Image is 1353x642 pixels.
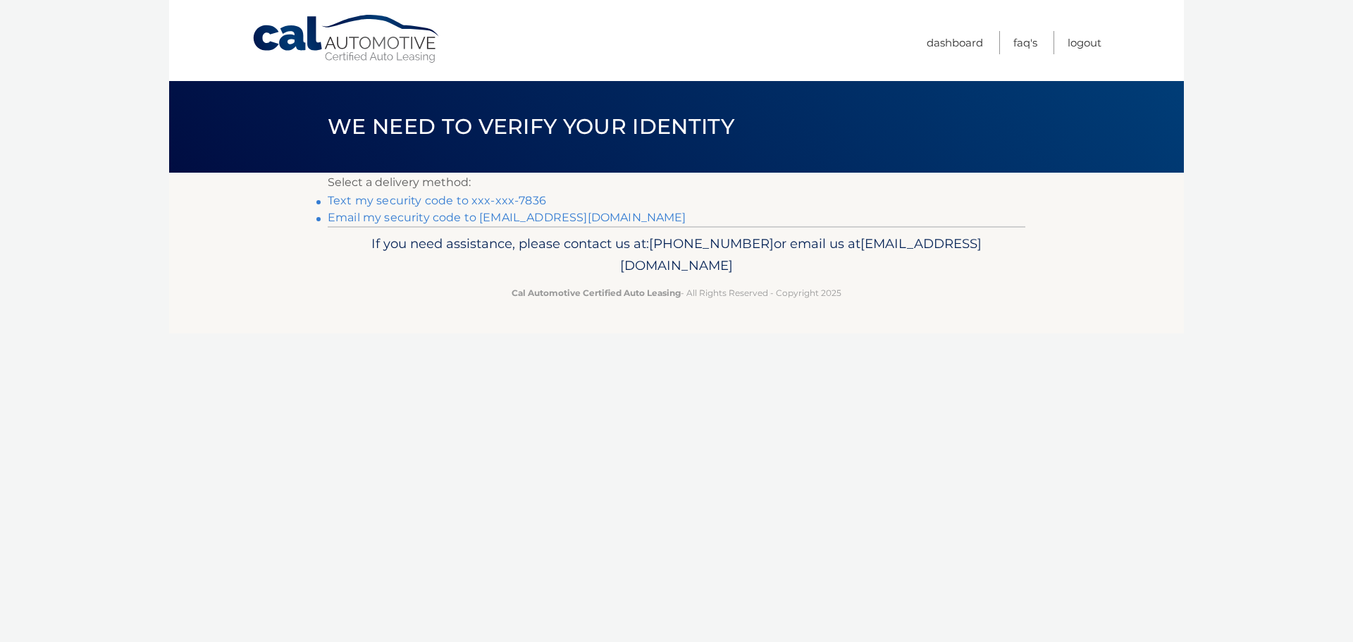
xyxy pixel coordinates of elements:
strong: Cal Automotive Certified Auto Leasing [512,288,681,298]
a: Logout [1068,31,1101,54]
a: FAQ's [1013,31,1037,54]
p: Select a delivery method: [328,173,1025,192]
a: Text my security code to xxx-xxx-7836 [328,194,546,207]
p: - All Rights Reserved - Copyright 2025 [337,285,1016,300]
a: Dashboard [927,31,983,54]
p: If you need assistance, please contact us at: or email us at [337,233,1016,278]
a: Email my security code to [EMAIL_ADDRESS][DOMAIN_NAME] [328,211,686,224]
span: We need to verify your identity [328,113,734,140]
span: [PHONE_NUMBER] [649,235,774,252]
a: Cal Automotive [252,14,442,64]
